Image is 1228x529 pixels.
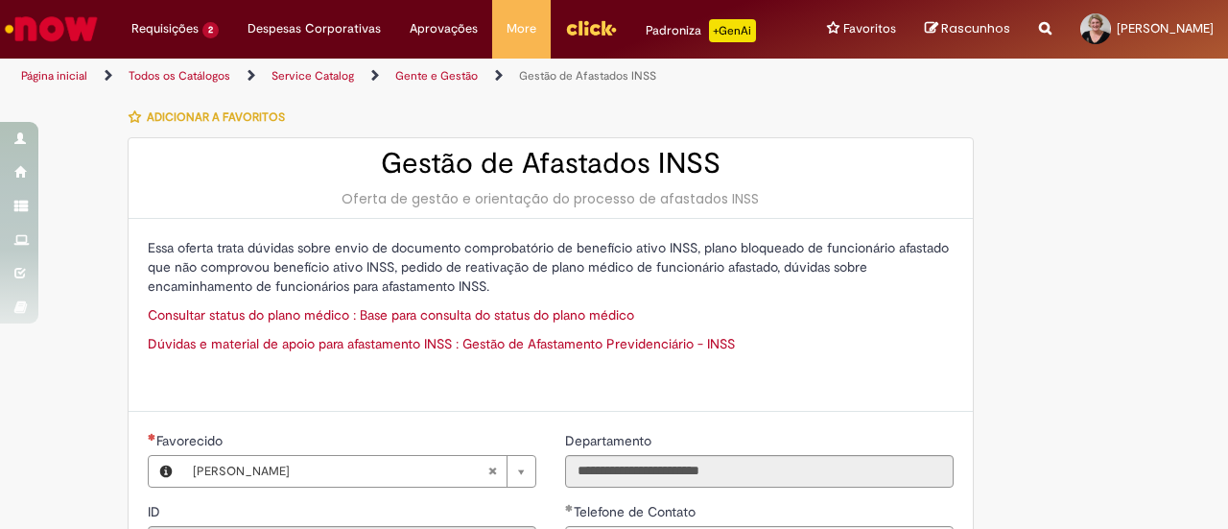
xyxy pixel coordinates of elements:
[128,97,295,137] button: Adicionar a Favoritos
[183,456,535,487] a: [PERSON_NAME]Limpar campo Favorecido
[14,59,804,94] ul: Trilhas de página
[565,432,655,449] span: Somente leitura - Departamento
[941,19,1010,37] span: Rascunhos
[156,432,226,449] span: Necessários - Favorecido
[478,456,507,487] abbr: Limpar campo Favorecido
[21,68,87,84] a: Página inicial
[148,335,735,352] a: Dúvidas e material de apoio para afastamento INSS : Gestão de Afastamento Previdenciário - INSS
[1117,20,1214,36] span: [PERSON_NAME]
[148,148,954,180] h2: Gestão de Afastados INSS
[193,456,487,487] span: [PERSON_NAME]
[410,19,478,38] span: Aprovações
[646,19,756,42] div: Padroniza
[925,20,1010,38] a: Rascunhos
[131,19,199,38] span: Requisições
[148,503,164,520] span: Somente leitura - ID
[395,68,478,84] a: Gente e Gestão
[565,13,617,42] img: click_logo_yellow_360x200.png
[148,433,156,441] span: Obrigatório Preenchido
[149,456,183,487] button: Favorecido, Visualizar este registro Ana Beatriz Ramos Denkena
[507,19,536,38] span: More
[709,19,756,42] p: +GenAi
[574,503,699,520] span: Telefone de Contato
[2,10,101,48] img: ServiceNow
[565,504,574,512] span: Obrigatório Preenchido
[843,19,896,38] span: Favoritos
[519,68,656,84] a: Gestão de Afastados INSS
[148,238,954,296] p: Essa oferta trata dúvidas sobre envio de documento comprobatório de benefício ativo INSS, plano b...
[147,109,285,125] span: Adicionar a Favoritos
[202,22,219,38] span: 2
[565,431,655,450] label: Somente leitura - Departamento
[248,19,381,38] span: Despesas Corporativas
[148,306,634,324] a: Consultar status do plano médico : Base para consulta do status do plano médico
[565,455,954,488] input: Departamento
[148,502,164,521] label: Somente leitura - ID
[272,68,354,84] a: Service Catalog
[129,68,230,84] a: Todos os Catálogos
[148,189,954,208] div: Oferta de gestão e orientação do processo de afastados INSS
